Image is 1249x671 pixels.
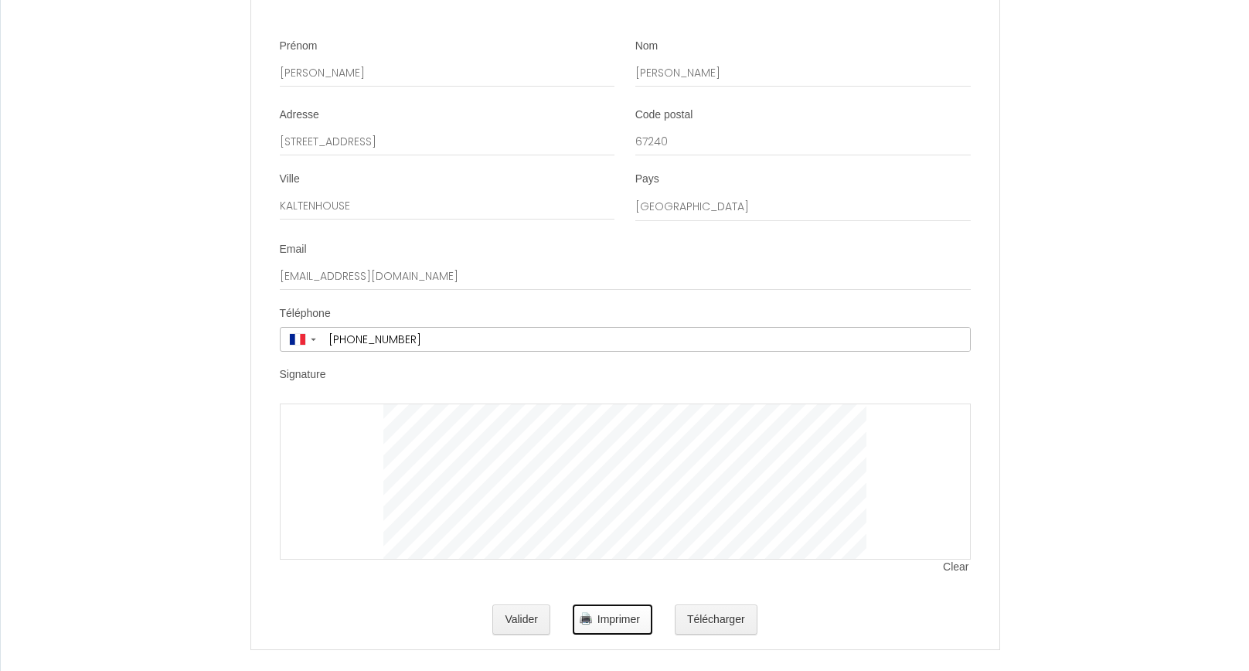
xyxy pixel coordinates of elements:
label: Nom [635,39,659,54]
label: Code postal [635,107,693,123]
span: ▼ [309,336,318,342]
label: Pays [635,172,659,187]
button: Valider [492,605,550,635]
span: Clear [943,560,970,575]
input: +33 6 12 34 56 78 [323,328,970,351]
label: Email [280,242,307,257]
button: Télécharger [675,605,757,635]
label: Signature [280,367,326,383]
label: Adresse [280,107,319,123]
span: Imprimer [597,613,640,625]
button: Imprimer [573,605,652,635]
label: Prénom [280,39,318,54]
label: Téléphone [280,306,331,322]
label: Ville [280,172,300,187]
img: printer.png [580,612,592,625]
